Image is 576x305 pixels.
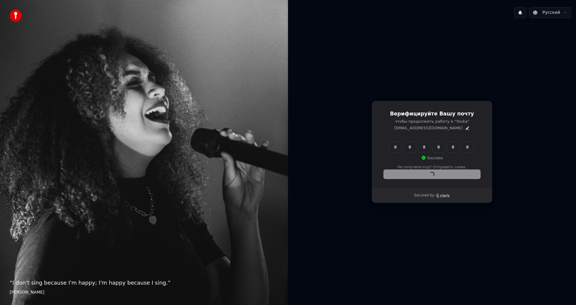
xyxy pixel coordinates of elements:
[10,10,22,22] img: youka
[384,110,480,118] h1: Верифицируйте Вашу почту
[465,126,470,130] button: Edit
[394,125,462,131] p: [EMAIL_ADDRESS][DOMAIN_NAME]
[436,193,450,198] a: Clerk logo
[10,279,278,287] p: “ I don't sing because I'm happy; I'm happy because I sing. ”
[414,193,434,198] p: Secured by
[384,119,480,124] p: чтобы продолжить работу в "Youka"
[388,140,475,154] div: Verification code input
[10,289,278,295] footer: [PERSON_NAME]
[421,155,443,161] p: Success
